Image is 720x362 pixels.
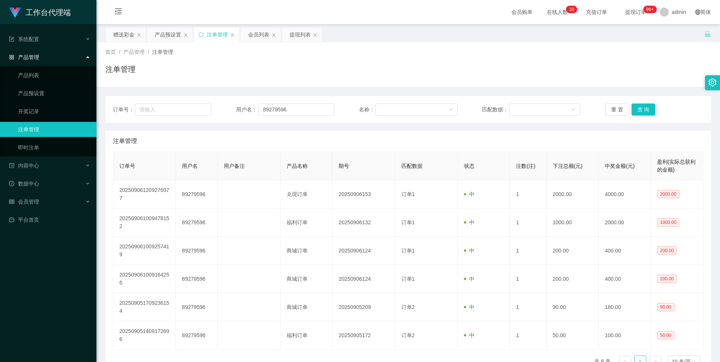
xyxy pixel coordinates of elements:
[401,248,415,254] span: 订单1
[333,265,395,293] td: 20250906124
[9,163,14,168] i: 图标: profile
[281,293,333,321] td: 商城订单
[119,163,135,169] span: 订单号
[510,265,546,293] td: 1
[105,49,116,55] span: 首页
[9,55,14,60] i: 图标: appstore-o
[657,159,696,173] span: 盈利(实际总获利的金额)
[657,246,677,255] span: 200.00
[105,64,136,75] h1: 注单管理
[18,122,90,137] a: 注单管理
[18,104,90,119] a: 开奖记录
[553,163,583,169] span: 下注总额(元)
[632,103,656,116] button: 查 询
[113,237,176,265] td: 202509061009257419
[464,191,474,197] span: 中
[547,180,599,208] td: 2000.00
[333,321,395,350] td: 20250905172
[571,107,576,113] i: 图标: down
[9,37,14,42] i: 图标: form
[464,276,474,282] span: 中
[9,199,14,204] i: 图标: table
[510,180,546,208] td: 1
[547,237,599,265] td: 200.00
[482,106,509,114] span: 匹配数据：
[135,103,211,116] input: 请输入
[224,163,245,169] span: 用户备注
[547,265,599,293] td: 200.00
[9,181,14,186] i: 图标: check-circle-o
[113,106,135,114] span: 订单号：
[9,199,39,205] span: 会员管理
[510,321,546,350] td: 1
[137,33,141,37] i: 图标: close
[258,103,334,116] input: 请输入
[657,275,677,283] span: 200.00
[464,248,474,254] span: 中
[599,293,651,321] td: 180.00
[547,208,599,237] td: 1000.00
[401,163,423,169] span: 匹配数据
[248,27,269,42] div: 会员列表
[176,321,218,350] td: 89279596
[401,276,415,282] span: 订单1
[236,106,259,114] span: 用户名：
[26,0,71,24] h1: 工作台代理端
[9,163,39,169] span: 内容中心
[176,180,218,208] td: 89279596
[333,237,395,265] td: 20250906124
[313,33,317,37] i: 图标: close
[9,36,39,42] span: 系统配置
[695,9,700,15] i: 图标: global
[18,86,90,101] a: 产品预设置
[704,30,711,37] i: 图标: unlock
[9,212,90,227] a: 图标: dashboard平台首页
[566,6,577,13] sup: 10
[464,304,474,310] span: 中
[569,6,572,13] p: 1
[621,9,650,15] span: 提现订单
[119,49,121,55] span: /
[359,106,375,114] span: 名称：
[176,237,218,265] td: 89279596
[657,218,679,227] span: 1000.00
[339,163,349,169] span: 期号
[547,293,599,321] td: 90.00
[547,321,599,350] td: 50.00
[281,208,333,237] td: 福利订单
[230,33,235,37] i: 图标: close
[281,321,333,350] td: 福利订单
[287,163,308,169] span: 产品名称
[448,107,453,113] i: 图标: down
[281,265,333,293] td: 商城订单
[510,208,546,237] td: 1
[643,6,657,13] sup: 1089
[113,27,134,42] div: 赠送彩金
[18,140,90,155] a: 即时注单
[582,9,611,15] span: 充值订单
[605,103,629,116] button: 重 置
[176,265,218,293] td: 89279596
[708,78,717,87] i: 图标: setting
[9,181,39,187] span: 数据中心
[155,27,181,42] div: 产品预设置
[105,0,131,24] i: 图标: menu-fold
[510,237,546,265] td: 1
[516,163,535,169] span: 注数(注)
[113,137,137,146] span: 注单管理
[182,163,198,169] span: 用户名
[605,163,635,169] span: 中奖金额(元)
[207,27,228,42] div: 注单管理
[152,49,173,55] span: 注单管理
[401,332,415,338] span: 订单2
[599,180,651,208] td: 4000.00
[401,191,415,197] span: 订单1
[464,332,474,338] span: 中
[124,49,145,55] span: 产品管理
[464,219,474,225] span: 中
[599,265,651,293] td: 400.00
[9,8,21,18] img: logo.9652507e.png
[183,33,188,37] i: 图标: close
[176,293,218,321] td: 89279596
[290,27,311,42] div: 提现列表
